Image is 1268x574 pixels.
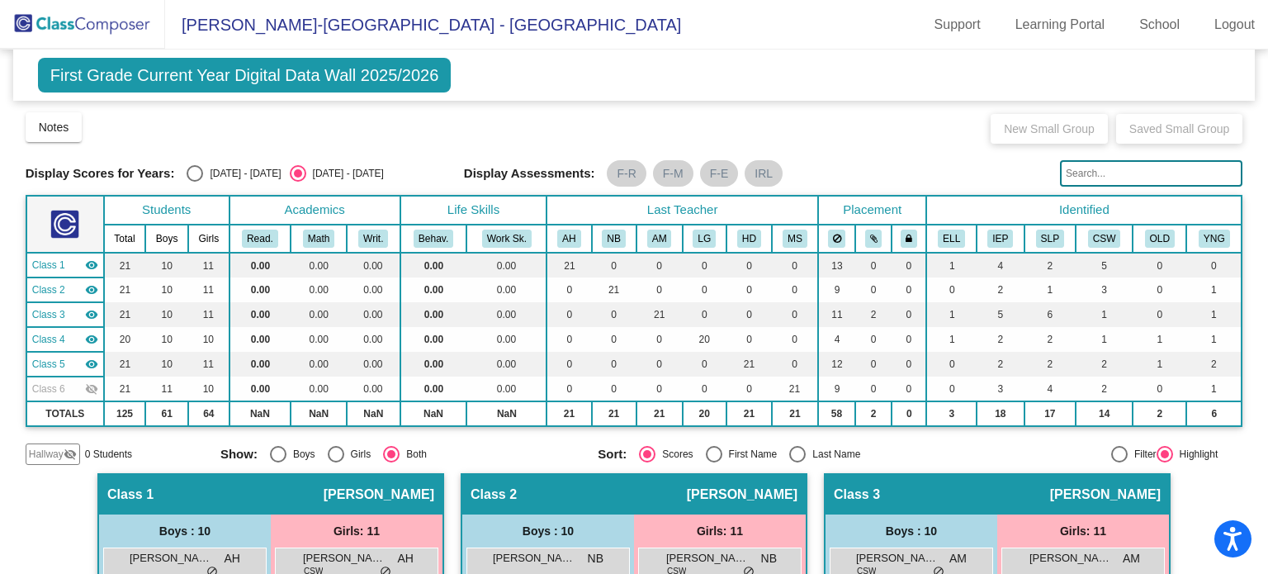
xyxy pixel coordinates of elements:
[666,550,749,567] span: [PERSON_NAME]
[636,278,683,302] td: 0
[655,447,693,462] div: Scores
[1024,352,1076,377] td: 2
[26,401,104,426] td: TOTALS
[683,401,726,426] td: 20
[1186,352,1242,377] td: 2
[32,282,65,297] span: Class 2
[1186,327,1242,352] td: 1
[324,486,434,503] span: [PERSON_NAME]
[683,225,726,253] th: Lori Groslie
[242,230,278,248] button: Read.
[598,447,627,462] span: Sort:
[938,230,965,248] button: ELL
[855,401,892,426] td: 2
[85,283,98,296] mat-icon: visibility
[145,327,188,352] td: 10
[726,352,772,377] td: 21
[347,401,400,426] td: NaN
[892,253,927,278] td: 0
[220,446,585,463] mat-radio-group: Select an option
[466,352,546,377] td: 0.00
[546,253,591,278] td: 21
[772,225,818,253] th: Marshall Simon
[1024,327,1076,352] td: 2
[286,447,315,462] div: Boys
[145,302,188,327] td: 10
[818,253,855,278] td: 13
[826,515,997,548] div: Boys : 10
[892,225,927,253] th: Keep with teacher
[145,225,188,253] th: Boys
[187,165,383,182] mat-radio-group: Select an option
[683,302,726,327] td: 0
[1024,278,1076,302] td: 1
[225,550,240,567] span: AH
[683,278,726,302] td: 0
[855,253,892,278] td: 0
[892,327,927,352] td: 0
[818,225,855,253] th: Keep away students
[726,253,772,278] td: 0
[602,230,625,248] button: NB
[39,121,69,134] span: Notes
[347,278,400,302] td: 0.00
[1133,352,1186,377] td: 1
[303,550,386,567] span: [PERSON_NAME]
[722,447,778,462] div: First Name
[64,448,77,461] mat-icon: visibility_off
[26,278,104,302] td: Noah Battenfeld - No Class Name
[104,225,145,253] th: Total
[818,401,855,426] td: 58
[85,308,98,321] mat-icon: visibility
[592,327,636,352] td: 0
[145,377,188,401] td: 11
[32,382,65,396] span: Class 6
[1076,327,1133,352] td: 1
[653,160,693,187] mat-chip: F-M
[926,352,976,377] td: 0
[229,401,291,426] td: NaN
[1076,253,1133,278] td: 5
[683,253,726,278] td: 0
[220,447,258,462] span: Show:
[104,278,145,302] td: 21
[145,352,188,377] td: 10
[26,352,104,377] td: Heidi Diercks - No Class Name
[987,230,1013,248] button: IEP
[726,302,772,327] td: 0
[772,377,818,401] td: 21
[818,327,855,352] td: 4
[892,302,927,327] td: 0
[892,352,927,377] td: 0
[700,160,739,187] mat-chip: F-E
[546,225,591,253] th: Andrea Hegna
[188,253,229,278] td: 11
[592,253,636,278] td: 0
[1186,302,1242,327] td: 1
[32,307,65,322] span: Class 3
[358,230,388,248] button: Writ.
[1024,302,1076,327] td: 6
[856,550,939,567] span: [PERSON_NAME]
[493,550,575,567] span: [PERSON_NAME]
[104,327,145,352] td: 20
[997,515,1169,548] div: Girls: 11
[1024,225,1076,253] th: Speech and Language Individualized Ed Plan
[592,302,636,327] td: 0
[772,278,818,302] td: 0
[1186,401,1242,426] td: 6
[104,302,145,327] td: 21
[1024,253,1076,278] td: 2
[229,327,291,352] td: 0.00
[693,230,716,248] button: LG
[400,447,427,462] div: Both
[398,550,414,567] span: AH
[546,352,591,377] td: 0
[636,302,683,327] td: 21
[588,550,603,567] span: NB
[26,302,104,327] td: Alecia Meline - No Class Name
[592,377,636,401] td: 0
[291,401,347,426] td: NaN
[188,327,229,352] td: 10
[592,352,636,377] td: 0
